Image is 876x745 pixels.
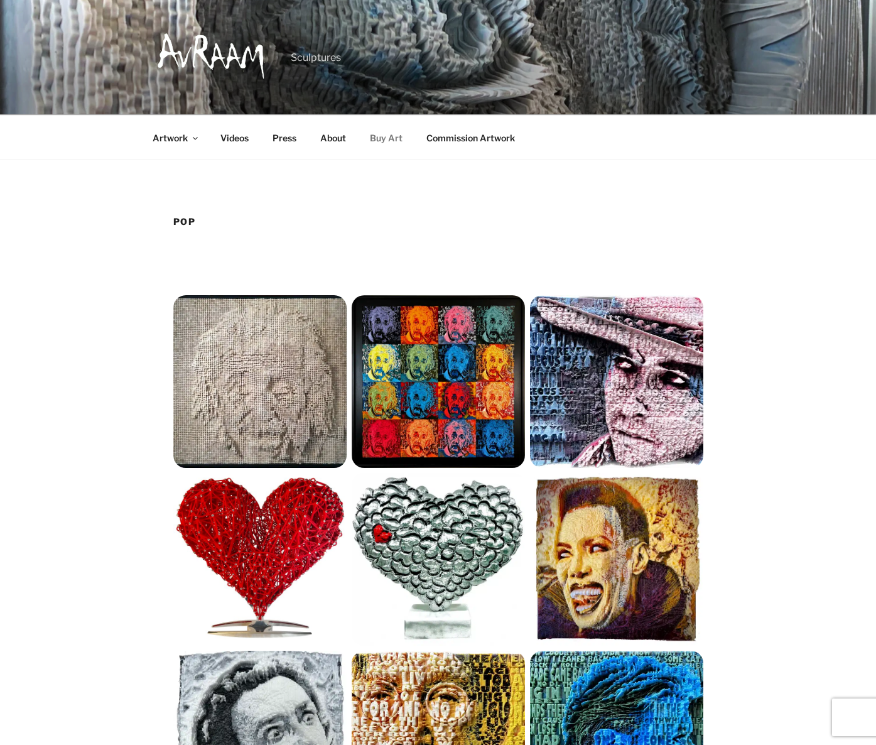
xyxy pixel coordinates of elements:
a: Press [262,122,308,153]
h1: Pop [173,215,703,228]
nav: Top Menu [142,122,735,153]
p: Sculptures [291,50,341,65]
a: Videos [210,122,260,153]
a: Buy Art [359,122,414,153]
a: Commission Artwork [416,122,526,153]
a: About [310,122,357,153]
a: Artwork [142,122,208,153]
